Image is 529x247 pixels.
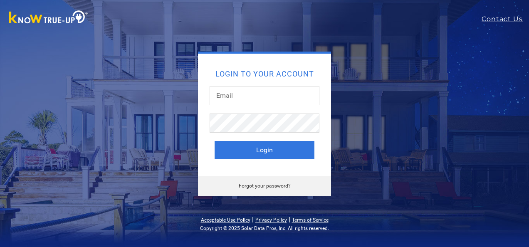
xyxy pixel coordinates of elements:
[210,86,319,105] input: Email
[289,215,290,223] span: |
[252,215,254,223] span: |
[215,141,314,159] button: Login
[201,217,250,223] a: Acceptable Use Policy
[292,217,329,223] a: Terms of Service
[482,14,529,24] a: Contact Us
[255,217,287,223] a: Privacy Policy
[5,9,92,27] img: Know True-Up
[239,183,291,189] a: Forgot your password?
[215,70,314,78] h2: Login to your account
